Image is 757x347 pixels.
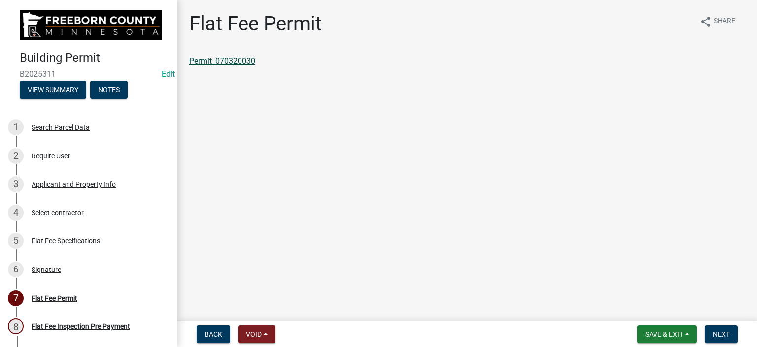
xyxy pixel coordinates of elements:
div: 4 [8,205,24,221]
h4: Building Permit [20,51,170,65]
wm-modal-confirm: Notes [90,86,128,94]
div: Flat Fee Permit [32,295,77,302]
div: 1 [8,119,24,135]
img: Freeborn County, Minnesota [20,10,162,40]
button: View Summary [20,81,86,99]
button: Back [197,325,230,343]
a: Permit_070320030 [189,56,255,66]
div: 6 [8,262,24,277]
span: Back [205,330,222,338]
h1: Flat Fee Permit [189,12,322,36]
span: Share [714,16,735,28]
div: Search Parcel Data [32,124,90,131]
div: 8 [8,318,24,334]
div: 7 [8,290,24,306]
div: Applicant and Property Info [32,181,116,188]
div: Signature [32,266,61,273]
div: 2 [8,148,24,164]
i: share [700,16,712,28]
button: Next [705,325,738,343]
a: Edit [162,69,175,78]
wm-modal-confirm: Edit Application Number [162,69,175,78]
button: Notes [90,81,128,99]
button: shareShare [692,12,743,31]
span: B2025311 [20,69,158,78]
div: Require User [32,153,70,159]
button: Save & Exit [637,325,697,343]
span: Save & Exit [645,330,683,338]
div: 5 [8,233,24,249]
div: 3 [8,176,24,192]
div: Flat Fee Specifications [32,237,100,244]
span: Void [246,330,262,338]
wm-modal-confirm: Summary [20,86,86,94]
button: Void [238,325,275,343]
div: Flat Fee Inspection Pre Payment [32,323,130,330]
div: Select contractor [32,209,84,216]
span: Next [713,330,730,338]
